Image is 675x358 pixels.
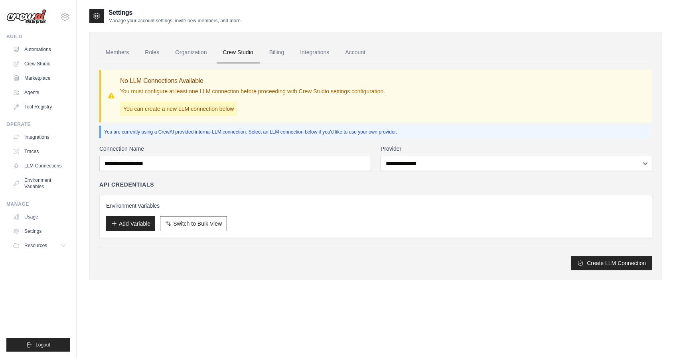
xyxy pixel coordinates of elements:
[106,216,155,231] button: Add Variable
[217,42,260,63] a: Crew Studio
[6,338,70,352] button: Logout
[294,42,336,63] a: Integrations
[24,242,47,249] span: Resources
[10,100,70,113] a: Tool Registry
[99,181,154,189] h4: API Credentials
[138,42,166,63] a: Roles
[10,57,70,70] a: Crew Studio
[10,72,70,85] a: Marketplace
[36,342,50,348] span: Logout
[106,202,645,210] h3: Environment Variables
[109,18,242,24] p: Manage your account settings, invite new members, and more.
[10,239,70,252] button: Resources
[99,42,135,63] a: Members
[6,9,46,24] img: Logo
[6,33,70,40] div: Build
[10,145,70,158] a: Traces
[169,42,213,63] a: Organization
[99,145,371,153] label: Connection Name
[10,225,70,238] a: Settings
[10,131,70,144] a: Integrations
[6,121,70,128] div: Operate
[160,216,227,231] button: Switch to Bulk View
[173,220,222,228] span: Switch to Bulk View
[104,129,649,135] p: You are currently using a CrewAI provided internal LLM connection. Select an LLM connection below...
[120,87,385,95] p: You must configure at least one LLM connection before proceeding with Crew Studio settings config...
[120,102,237,116] p: You can create a new LLM connection below
[10,86,70,99] a: Agents
[10,43,70,56] a: Automations
[571,256,652,270] button: Create LLM Connection
[10,210,70,223] a: Usage
[263,42,290,63] a: Billing
[6,201,70,207] div: Manage
[109,8,242,18] h2: Settings
[10,159,70,172] a: LLM Connections
[381,145,652,153] label: Provider
[10,174,70,193] a: Environment Variables
[339,42,372,63] a: Account
[120,76,385,86] h3: No LLM Connections Available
